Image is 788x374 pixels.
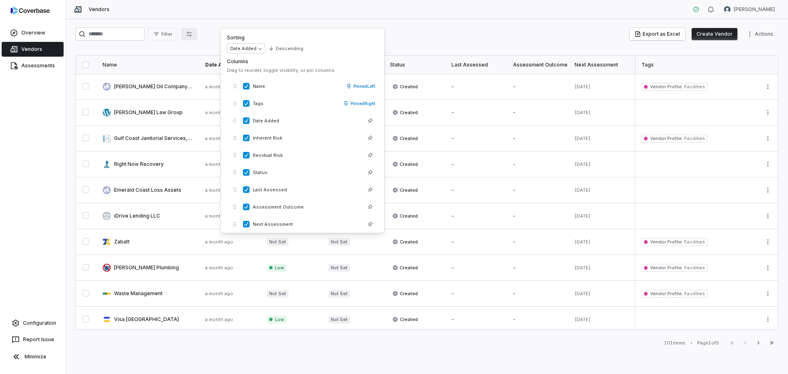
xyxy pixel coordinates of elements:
a: Overview [2,25,64,40]
span: a month ago [205,265,233,271]
td: - [506,74,568,100]
span: Last Assessed [253,187,362,193]
td: - [506,229,568,255]
span: Created [392,213,418,219]
td: - [445,100,506,126]
span: Created [392,264,418,271]
span: [DATE] [575,291,591,296]
span: Created [392,135,418,142]
span: Not Set [267,238,289,246]
td: - [506,255,568,281]
td: - [445,151,506,177]
span: Vendor Profile : [650,135,683,141]
td: - [445,203,506,229]
div: Tags [641,62,751,68]
div: Page 1 of 5 [697,340,719,346]
td: - [445,255,506,281]
td: - [506,100,568,126]
div: Assessment Outcome [513,62,561,68]
button: More actions [761,236,774,248]
span: Assessment Outcome [253,204,362,210]
span: Not Set [267,290,289,298]
td: - [506,203,568,229]
button: Liz Gilmore avatar[PERSON_NAME] [719,3,780,16]
a: Vendors [2,42,64,57]
button: More actions [761,287,774,300]
span: Low [267,316,286,324]
button: PinnedRight [341,96,378,111]
td: - [506,281,568,307]
span: Created [392,187,418,193]
span: a month ago [205,317,233,322]
button: Create Vendor [692,28,738,40]
span: Facilities [683,84,705,89]
div: Next Assessment [575,62,623,68]
img: Liz Gilmore avatar [724,6,731,13]
span: a month ago [205,110,233,115]
button: More actions [744,28,778,40]
span: [DATE] [575,161,591,167]
td: - [445,74,506,100]
span: Residual Risk [253,152,362,158]
span: a month ago [205,239,233,245]
span: a month ago [205,135,233,141]
span: Created [392,316,418,323]
button: Export as Excel [630,28,685,40]
span: Created [392,239,418,245]
button: More actions [761,313,774,326]
div: Name [103,62,192,68]
span: Tags [253,101,340,107]
span: Name [253,83,343,89]
td: - [506,151,568,177]
button: More actions [761,80,774,93]
span: Created [392,83,418,90]
span: Created [392,109,418,116]
div: 101 items [664,340,685,346]
td: - [506,126,568,151]
span: Descending [276,46,303,52]
span: [DATE] [575,135,591,141]
span: Vendor Profile : [650,84,683,89]
button: More actions [761,106,774,119]
span: Filter [161,31,172,37]
span: Facilities [683,265,705,271]
button: More actions [761,262,774,274]
button: PinnedLeft [344,79,378,94]
span: Not Set [328,238,350,246]
span: Date Added [253,118,362,124]
button: More actions [761,158,774,170]
h4: Columns [227,58,378,65]
span: a month ago [205,161,233,167]
span: [DATE] [575,84,591,89]
span: [DATE] [575,110,591,115]
td: - [445,307,506,333]
td: - [445,177,506,203]
span: [DATE] [575,187,591,193]
span: Vendor Profile : [650,239,683,245]
span: Status [253,170,362,176]
p: Drag to reorder, toggle visibility, or pin columns. [227,67,378,73]
a: Configuration [3,316,62,330]
a: Assessments [2,58,64,73]
td: - [445,281,506,307]
span: a month ago [205,84,233,89]
span: Vendor Profile : [650,265,683,271]
span: Inherent Risk [253,135,362,141]
span: Vendor Profile : [650,291,683,296]
span: a month ago [205,213,233,219]
span: Low [267,264,286,272]
td: - [445,126,506,151]
div: Last Assessed [451,62,500,68]
div: Status [390,62,438,68]
button: Minimize [3,349,62,365]
span: Vendors [89,6,110,13]
h4: Sorting [227,34,378,41]
span: Pinned Left [353,83,375,89]
button: More actions [761,132,774,145]
td: - [506,177,568,203]
button: More actions [761,210,774,222]
td: - [506,307,568,333]
span: Facilities [683,135,705,141]
span: Facilities [683,239,705,245]
span: [DATE] [575,317,591,322]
